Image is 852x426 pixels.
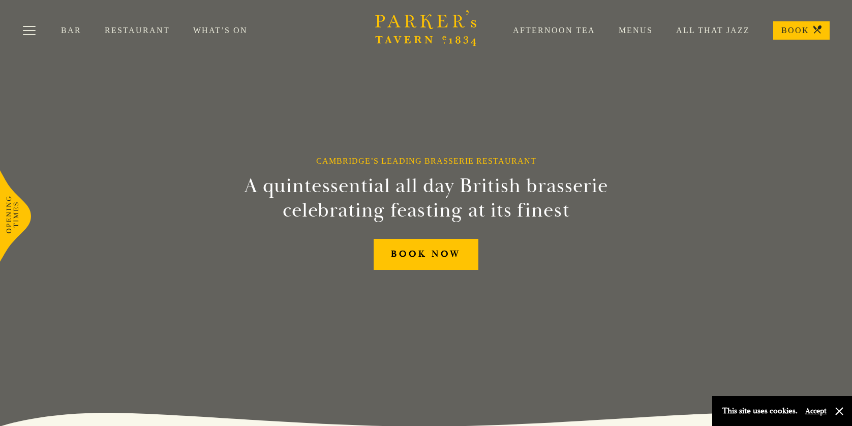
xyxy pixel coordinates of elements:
[805,406,827,416] button: Accept
[722,404,798,418] p: This site uses cookies.
[374,239,478,270] a: BOOK NOW
[316,156,536,166] h1: Cambridge’s Leading Brasserie Restaurant
[834,406,844,416] button: Close and accept
[194,174,658,223] h2: A quintessential all day British brasserie celebrating feasting at its finest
